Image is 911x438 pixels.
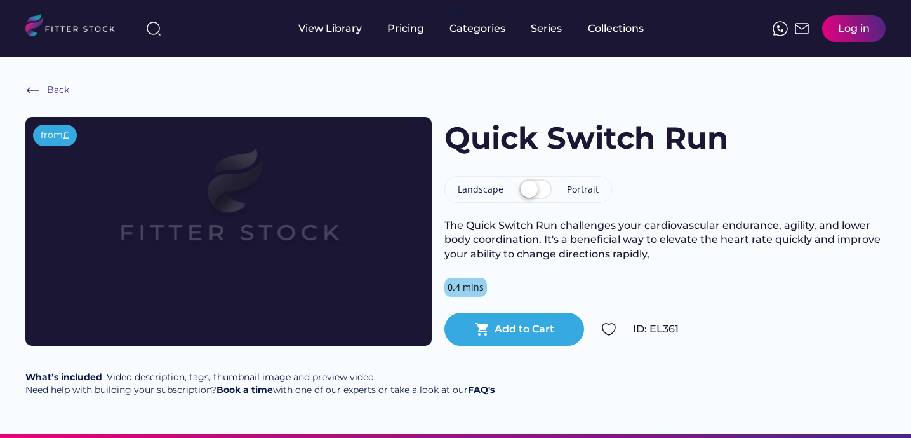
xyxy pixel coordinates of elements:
[449,22,505,36] div: Categories
[567,183,599,196] div: Portrait
[773,21,788,36] img: meteor-icons_whatsapp%20%281%29.svg
[601,322,616,337] img: Group%201000002324.svg
[216,384,273,395] a: Book a time
[449,6,466,19] div: fvck
[387,22,424,36] div: Pricing
[633,322,886,336] div: ID: EL361
[838,22,870,36] div: Log in
[475,322,490,337] button: shopping_cart
[794,21,809,36] img: Frame%2051.svg
[25,83,41,98] img: Frame%20%286%29.svg
[25,371,495,396] div: : Video description, tags, thumbnail image and preview video. Need help with building your subscr...
[468,384,495,395] a: FAQ's
[458,183,503,196] div: Landscape
[66,117,391,300] img: Frame%2079%20%281%29.svg
[495,322,554,336] div: Add to Cart
[298,22,362,36] div: View Library
[63,128,69,142] div: £
[444,219,886,261] div: The Quick Switch Run challenges your cardiovascular endurance, agility, and lower body coordinati...
[25,14,126,40] img: LOGO.svg
[448,281,484,294] div: 0.4 mins
[444,117,728,160] h1: Quick Switch Run
[47,84,69,97] div: Back
[25,371,102,383] strong: What’s included
[588,22,644,36] div: Collections
[41,129,63,142] div: from
[146,21,161,36] img: search-normal%203.svg
[531,22,562,36] div: Series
